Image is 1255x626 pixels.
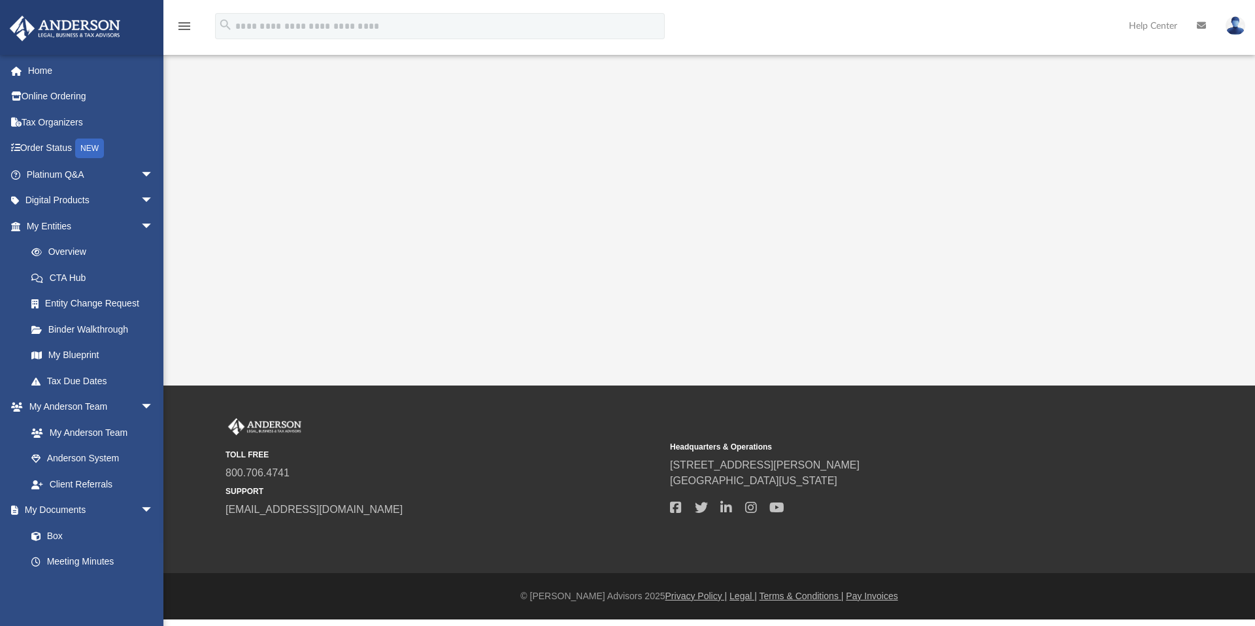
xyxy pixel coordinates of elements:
[176,25,192,34] a: menu
[18,291,173,317] a: Entity Change Request
[9,394,167,420] a: My Anderson Teamarrow_drop_down
[18,549,167,575] a: Meeting Minutes
[9,161,173,188] a: Platinum Q&Aarrow_drop_down
[9,497,167,523] a: My Documentsarrow_drop_down
[18,574,160,601] a: Forms Library
[18,316,173,342] a: Binder Walkthrough
[729,591,757,601] a: Legal |
[9,84,173,110] a: Online Ordering
[18,523,160,549] a: Box
[760,591,844,601] a: Terms & Conditions |
[75,139,104,158] div: NEW
[18,265,173,291] a: CTA Hub
[1226,16,1245,35] img: User Pic
[226,467,290,478] a: 800.706.4741
[9,58,173,84] a: Home
[18,239,173,265] a: Overview
[141,497,167,524] span: arrow_drop_down
[670,475,837,486] a: [GEOGRAPHIC_DATA][US_STATE]
[226,486,661,497] small: SUPPORT
[9,135,173,162] a: Order StatusNEW
[670,441,1105,453] small: Headquarters & Operations
[141,161,167,188] span: arrow_drop_down
[226,504,403,515] a: [EMAIL_ADDRESS][DOMAIN_NAME]
[18,420,160,446] a: My Anderson Team
[18,342,167,369] a: My Blueprint
[18,368,173,394] a: Tax Due Dates
[9,188,173,214] a: Digital Productsarrow_drop_down
[163,589,1255,603] div: © [PERSON_NAME] Advisors 2025
[226,449,661,461] small: TOLL FREE
[141,394,167,421] span: arrow_drop_down
[18,471,167,497] a: Client Referrals
[665,591,728,601] a: Privacy Policy |
[9,213,173,239] a: My Entitiesarrow_drop_down
[846,591,897,601] a: Pay Invoices
[226,418,304,435] img: Anderson Advisors Platinum Portal
[9,109,173,135] a: Tax Organizers
[141,188,167,214] span: arrow_drop_down
[141,213,167,240] span: arrow_drop_down
[6,16,124,41] img: Anderson Advisors Platinum Portal
[18,446,167,472] a: Anderson System
[670,459,860,470] a: [STREET_ADDRESS][PERSON_NAME]
[218,18,233,32] i: search
[176,18,192,34] i: menu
